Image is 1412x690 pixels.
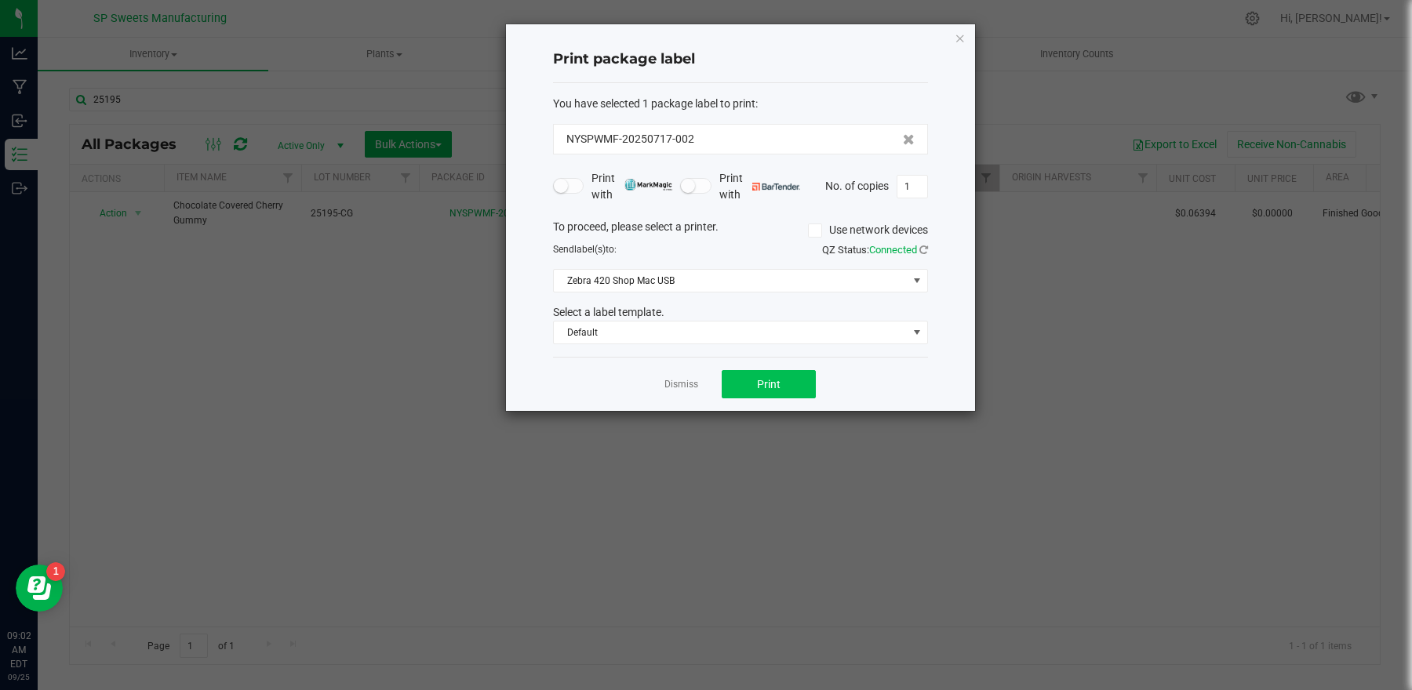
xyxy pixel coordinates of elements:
[541,304,940,321] div: Select a label template.
[808,222,928,238] label: Use network devices
[822,244,928,256] span: QZ Status:
[757,378,781,390] span: Print
[16,565,63,612] iframe: Resource center
[591,170,672,203] span: Print with
[869,244,917,256] span: Connected
[541,219,940,242] div: To proceed, please select a printer.
[553,244,617,255] span: Send to:
[624,179,672,191] img: mark_magic_cybra.png
[719,170,800,203] span: Print with
[566,131,694,147] span: NYSPWMF-20250717-002
[553,97,755,110] span: You have selected 1 package label to print
[554,270,908,292] span: Zebra 420 Shop Mac USB
[664,378,698,391] a: Dismiss
[722,370,816,398] button: Print
[553,96,928,112] div: :
[574,244,606,255] span: label(s)
[752,183,800,191] img: bartender.png
[46,562,65,581] iframe: Resource center unread badge
[553,49,928,70] h4: Print package label
[825,179,889,191] span: No. of copies
[554,321,908,343] span: Default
